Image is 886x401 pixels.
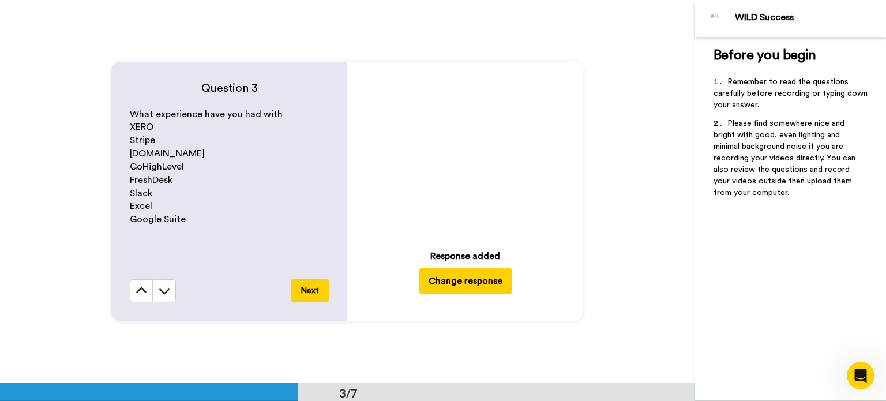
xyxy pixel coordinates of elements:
button: Next [291,279,329,302]
span: FreshDesk [130,175,172,185]
div: Response added [430,249,500,263]
span: Slack [130,189,152,198]
span: Please find somewhere nice and bright with good, even lighting and minimal background noise if yo... [714,119,858,197]
img: Profile Image [701,5,729,32]
span: GoHighLevel [130,162,184,171]
span: XERO [130,122,153,132]
div: 3/7 [321,385,376,401]
button: Change response [419,268,512,294]
span: 0:00 [393,209,413,223]
span: Google Suite [130,215,186,224]
span: 1:23 [422,209,442,223]
span: What experience have you had with [130,110,283,119]
span: Remember to read the questions carefully before recording or typing down your answer. [714,78,870,109]
span: Excel [130,201,152,211]
span: [DOMAIN_NAME] [130,149,205,158]
h4: Question 3 [130,80,329,96]
iframe: Intercom live chat [847,362,874,389]
span: Before you begin [714,48,816,62]
img: Mute/Unmute [524,211,536,222]
div: WILD Success [735,12,885,23]
span: Stripe [130,136,155,145]
span: / [415,209,419,223]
